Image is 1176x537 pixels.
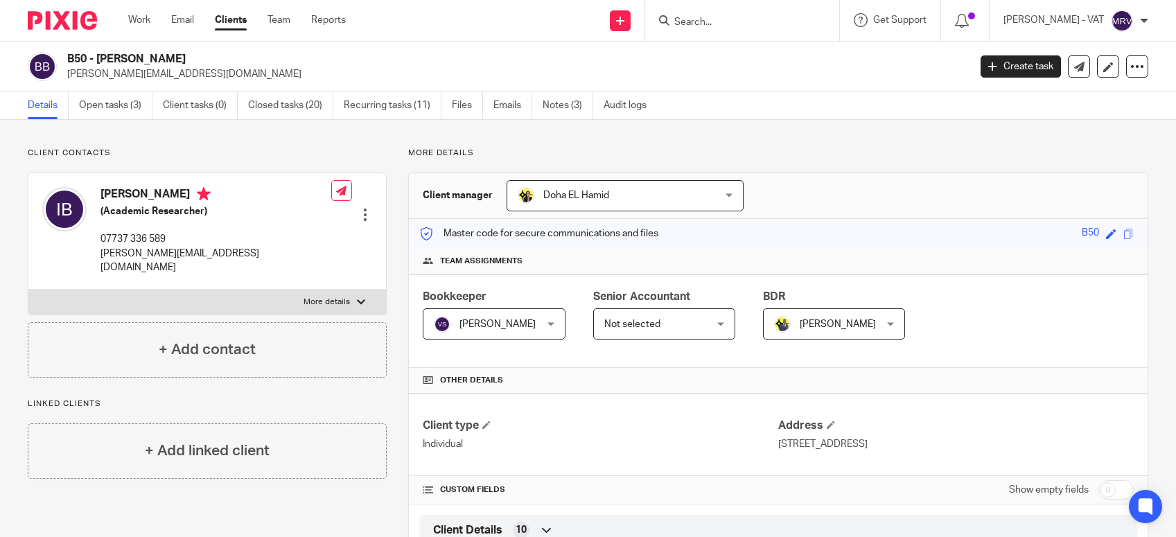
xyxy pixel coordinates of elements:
img: svg%3E [42,187,87,231]
p: [PERSON_NAME][EMAIL_ADDRESS][DOMAIN_NAME] [67,67,960,81]
img: Dennis-Starbridge.jpg [774,316,791,333]
img: svg%3E [1111,10,1133,32]
a: Audit logs [604,92,657,119]
span: Doha EL Hamid [543,191,609,200]
a: Team [267,13,290,27]
img: svg%3E [434,316,450,333]
a: Client tasks (0) [163,92,238,119]
p: Linked clients [28,398,387,410]
a: Email [171,13,194,27]
h4: CUSTOM FIELDS [423,484,778,495]
span: Bookkeeper [423,291,486,302]
span: Get Support [873,15,927,25]
h5: (Academic Researcher) [100,204,331,218]
p: Client contacts [28,148,387,159]
p: More details [408,148,1148,159]
a: Clients [215,13,247,27]
label: Show empty fields [1009,483,1089,497]
a: Files [452,92,483,119]
h4: + Add contact [159,339,256,360]
a: Details [28,92,69,119]
h4: + Add linked client [145,440,270,461]
h2: B50 - [PERSON_NAME] [67,52,781,67]
span: BDR [763,291,785,302]
a: Recurring tasks (11) [344,92,441,119]
span: Senior Accountant [593,291,690,302]
i: Primary [197,187,211,201]
img: Doha-Starbridge.jpg [518,187,534,204]
p: [PERSON_NAME] - VAT [1003,13,1104,27]
p: [PERSON_NAME][EMAIL_ADDRESS][DOMAIN_NAME] [100,247,331,275]
p: Individual [423,437,778,451]
h4: Address [778,419,1134,433]
img: Pixie [28,11,97,30]
a: Create task [981,55,1061,78]
a: Reports [311,13,346,27]
img: svg%3E [28,52,57,81]
a: Open tasks (3) [79,92,152,119]
input: Search [673,17,798,29]
span: [PERSON_NAME] [459,319,536,329]
h4: Client type [423,419,778,433]
h4: [PERSON_NAME] [100,187,331,204]
span: 10 [516,523,527,537]
a: Emails [493,92,532,119]
p: More details [304,297,350,308]
a: Notes (3) [543,92,593,119]
p: [STREET_ADDRESS] [778,437,1134,451]
p: Master code for secure communications and files [419,227,658,240]
span: Other details [440,375,503,386]
a: Work [128,13,150,27]
a: Closed tasks (20) [248,92,333,119]
span: [PERSON_NAME] [800,319,876,329]
span: Team assignments [440,256,523,267]
h3: Client manager [423,188,493,202]
p: 07737 336 589 [100,232,331,246]
div: B50 [1082,226,1099,242]
span: Not selected [604,319,660,329]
